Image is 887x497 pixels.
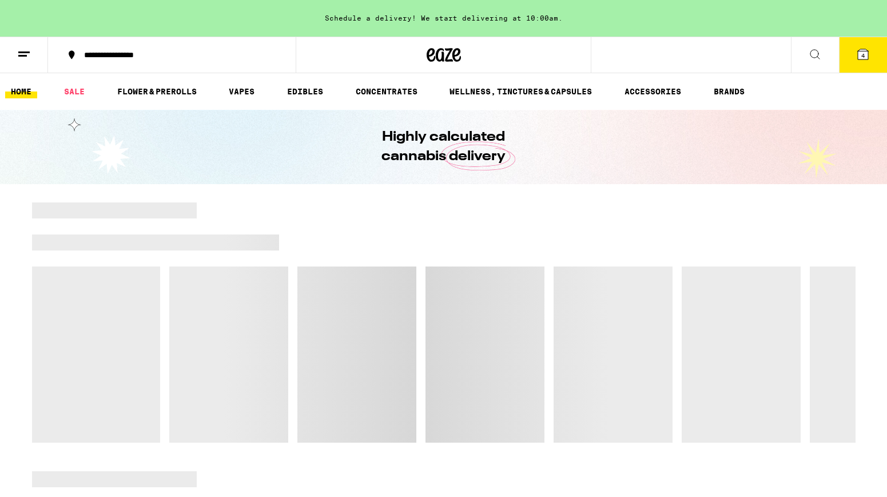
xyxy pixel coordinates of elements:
a: EDIBLES [281,85,329,98]
span: 4 [861,52,865,59]
h1: Highly calculated cannabis delivery [349,128,538,166]
a: SALE [58,85,90,98]
a: CONCENTRATES [350,85,423,98]
button: 4 [839,37,887,73]
a: VAPES [223,85,260,98]
a: BRANDS [708,85,750,98]
a: HOME [5,85,37,98]
a: ACCESSORIES [619,85,687,98]
a: FLOWER & PREROLLS [112,85,202,98]
a: WELLNESS, TINCTURES & CAPSULES [444,85,598,98]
